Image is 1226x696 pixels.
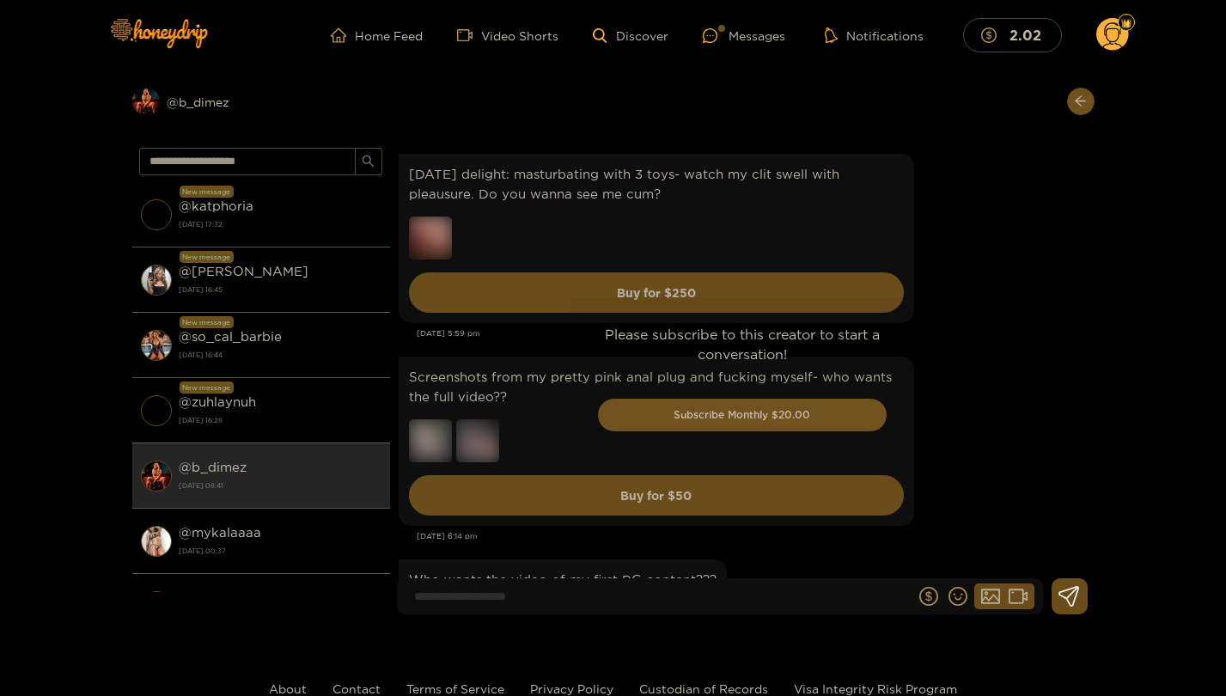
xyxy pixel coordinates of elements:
strong: [DATE] 08:41 [179,478,381,493]
button: search [355,148,382,175]
strong: [DATE] 16:45 [179,282,381,297]
button: arrow-left [1067,88,1095,115]
div: New message [180,382,234,394]
img: conversation [141,395,172,426]
a: Terms of Service [406,682,504,695]
button: 2.02 [963,18,1062,52]
strong: @ so_cal_barbie [179,329,282,344]
img: conversation [141,199,172,230]
strong: @ thesarahbetz [179,590,275,605]
a: Custodian of Records [639,682,768,695]
div: New message [180,316,234,328]
a: Privacy Policy [530,682,613,695]
a: Home Feed [331,27,423,43]
a: About [269,682,307,695]
img: conversation [141,591,172,622]
img: conversation [141,526,172,557]
strong: [DATE] 00:37 [179,543,381,559]
span: arrow-left [1074,95,1087,109]
img: Fan Level [1121,18,1131,28]
div: New message [180,186,234,198]
button: Notifications [820,27,929,44]
strong: [DATE] 16:44 [179,347,381,363]
img: conversation [141,330,172,361]
a: Video Shorts [457,27,558,43]
mark: 2.02 [1007,26,1044,44]
strong: @ mykalaaaa [179,525,261,540]
button: Subscribe Monthly $20.00 [598,399,887,431]
a: Discover [593,28,668,43]
p: Please subscribe to this creator to start a conversation! [598,325,887,364]
span: dollar [981,27,1005,43]
strong: @ b_dimez [179,460,247,474]
img: conversation [141,461,172,491]
span: search [362,155,375,169]
span: video-camera [457,27,481,43]
strong: @ katphoria [179,198,253,213]
strong: [DATE] 17:32 [179,217,381,232]
a: Contact [332,682,381,695]
img: conversation [141,265,172,296]
strong: @ zuhlaynuh [179,394,256,409]
span: home [331,27,355,43]
strong: [DATE] 16:28 [179,412,381,428]
strong: @ [PERSON_NAME] [179,264,308,278]
div: @b_dimez [132,88,390,115]
a: Visa Integrity Risk Program [794,682,957,695]
div: New message [180,251,234,263]
div: Messages [703,26,785,46]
